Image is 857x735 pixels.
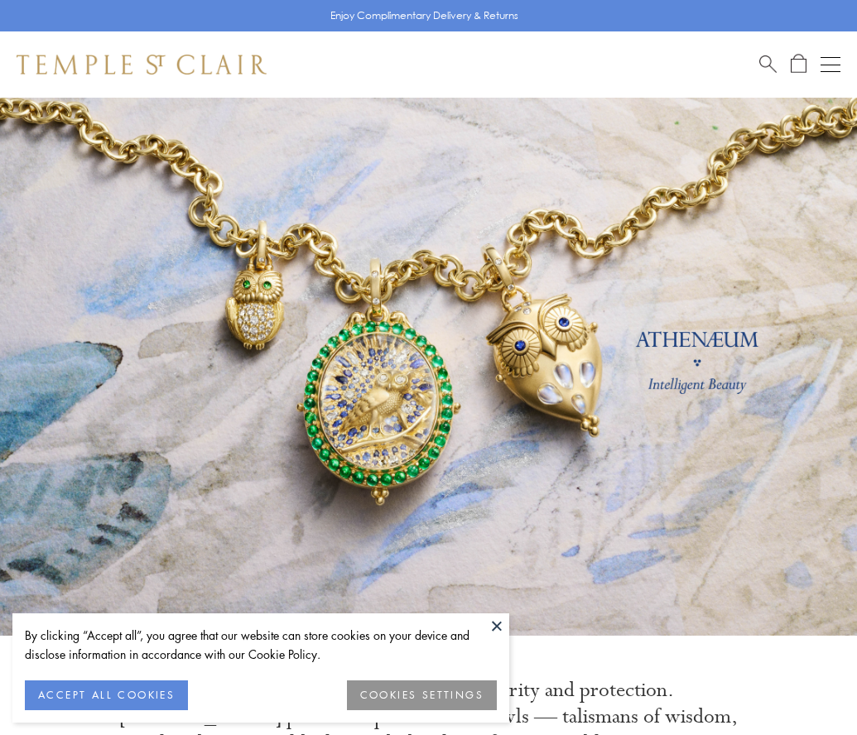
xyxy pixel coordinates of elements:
[330,7,518,24] p: Enjoy Complimentary Delivery & Returns
[791,54,806,74] a: Open Shopping Bag
[25,626,497,664] div: By clicking “Accept all”, you agree that our website can store cookies on your device and disclos...
[17,55,267,74] img: Temple St. Clair
[347,680,497,710] button: COOKIES SETTINGS
[25,680,188,710] button: ACCEPT ALL COOKIES
[759,54,777,74] a: Search
[821,55,840,74] button: Open navigation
